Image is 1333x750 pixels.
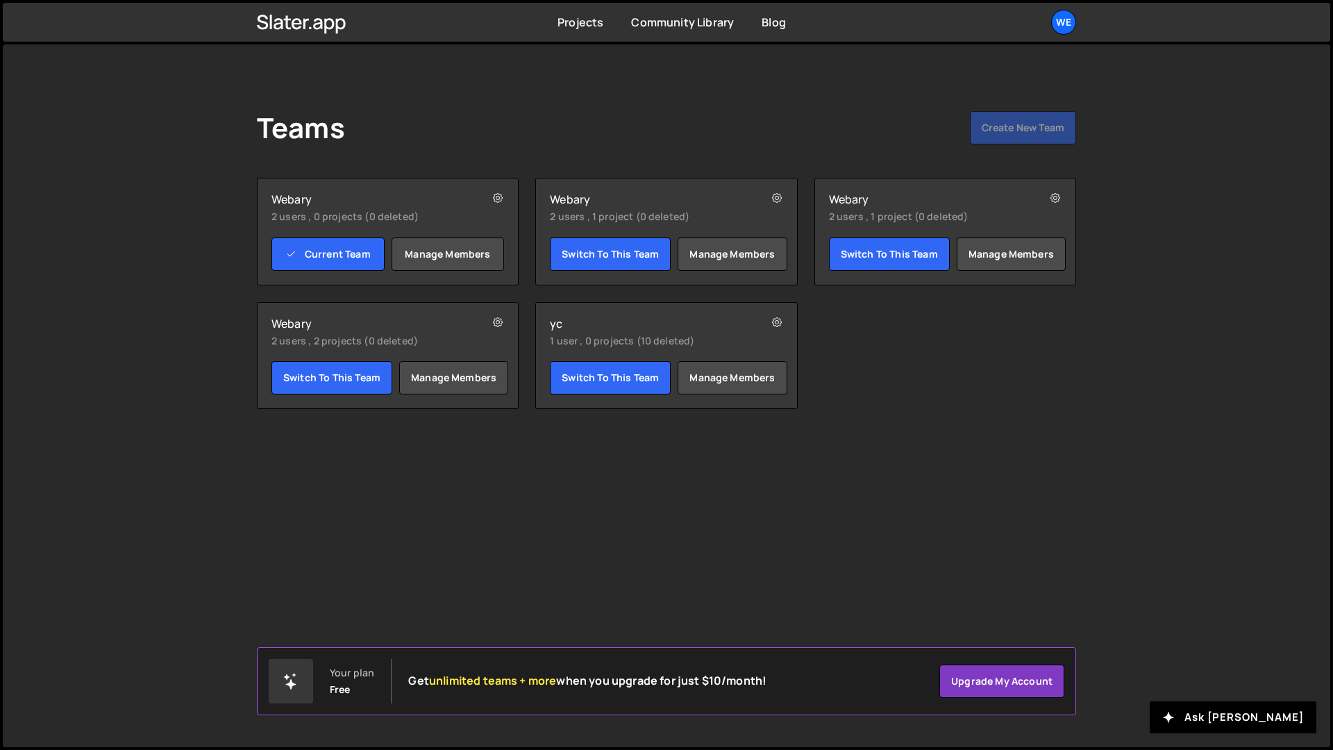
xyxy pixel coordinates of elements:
[330,684,351,695] div: Free
[557,15,603,30] a: Projects
[550,361,671,394] a: Switch to this team
[271,361,392,394] a: Switch to this team
[429,673,557,688] span: unlimited teams + more
[829,210,1020,224] small: 2 users , 1 project (0 deleted)
[957,237,1066,271] a: Manage members
[271,237,385,271] a: Current Team
[1150,701,1316,733] button: Ask [PERSON_NAME]
[631,15,734,30] a: Community Library
[550,210,741,224] small: 2 users , 1 project (0 deleted)
[550,317,741,331] h2: yc
[550,334,741,348] small: 1 user , 0 projects (10 deleted)
[550,192,741,206] h2: Webary
[399,361,508,394] a: Manage members
[271,317,462,331] h2: Webary
[678,237,787,271] a: Manage members
[829,192,1020,206] h2: Webary
[678,361,787,394] a: Manage members
[271,210,462,224] small: 2 users , 0 projects (0 deleted)
[408,674,766,687] h2: Get when you upgrade for just $10/month!
[939,665,1064,698] a: Upgrade my account
[550,237,671,271] a: Switch to this team
[762,15,786,30] a: Blog
[257,111,345,144] h1: Teams
[392,237,505,271] a: Manage members
[829,237,950,271] a: Switch to this team
[271,192,462,206] h2: Webary
[271,334,462,348] small: 2 users , 2 projects (0 deleted)
[330,667,374,678] div: Your plan
[1051,10,1076,35] a: We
